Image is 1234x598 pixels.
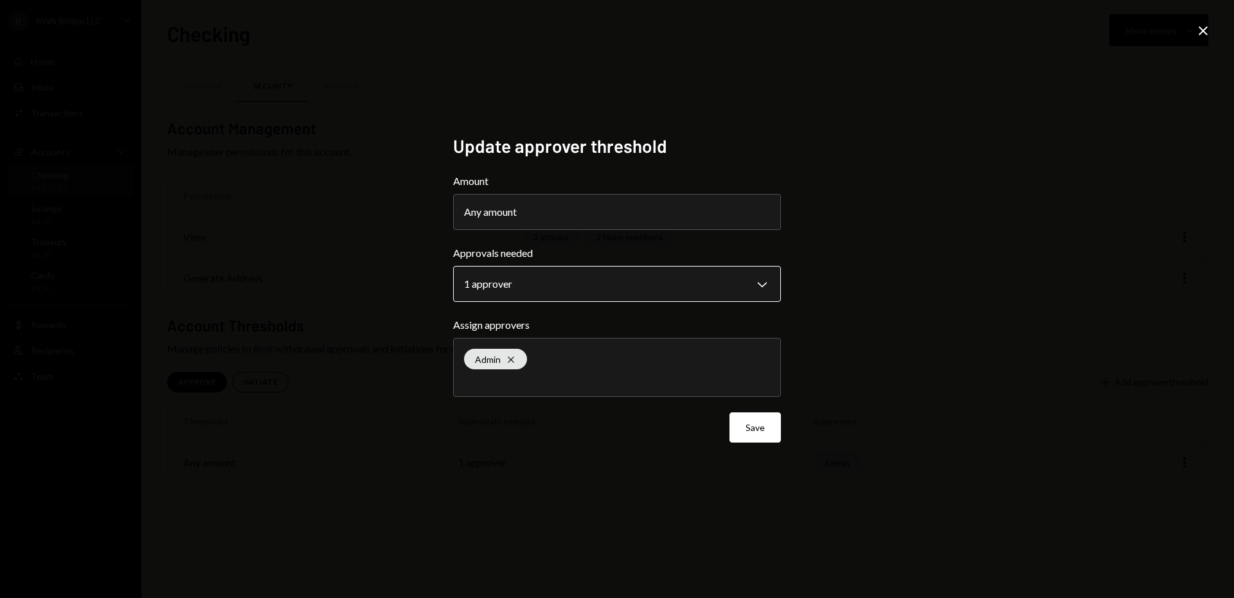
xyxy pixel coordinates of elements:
h2: Update approver threshold [453,134,781,159]
button: Approvals needed [453,266,781,302]
label: Assign approvers [453,317,781,333]
button: Amount [453,194,781,230]
label: Amount [453,173,781,189]
label: Approvals needed [453,245,781,261]
button: Save [729,412,781,443]
div: Admin [464,349,527,369]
